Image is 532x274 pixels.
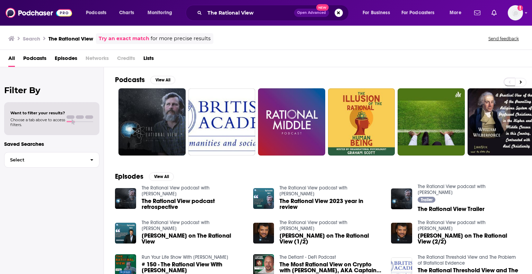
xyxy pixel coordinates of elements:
a: Show notifications dropdown [489,7,499,19]
h2: Filter By [4,85,99,95]
h3: Search [23,35,40,42]
h2: Episodes [115,172,143,181]
a: The Rational View podcast with Dr. Al Scott [418,220,486,231]
img: Dr. Neil deGrasse Tyson on The Rational View (2/2) [391,223,412,244]
button: View All [149,173,174,181]
a: Run Your Life Show With Andy Vasily [142,254,228,260]
a: # 150 - The Rational View With Dr. Al Scott [142,262,245,273]
img: Dr. Neil deGrasse Tyson on The Rational View [115,223,136,244]
button: Show profile menu [508,5,523,20]
span: For Podcasters [401,8,435,18]
a: Lists [143,53,154,67]
button: Select [4,152,99,168]
span: The Most Rational View on Crypto with [PERSON_NAME], AKA Captain Rational [280,262,383,273]
a: The Rational View Trailer [418,206,485,212]
a: The Rational View podcast with Dr. Al Scott [280,185,347,197]
span: Trailer [421,198,433,202]
span: For Business [363,8,390,18]
a: The Rational View podcast retrospective [142,198,245,210]
span: Podcasts [86,8,106,18]
a: Show notifications dropdown [471,7,483,19]
span: [PERSON_NAME] on The Rational View (2/2) [418,233,521,245]
span: Monitoring [148,8,172,18]
span: Open Advanced [297,11,326,15]
a: The Defiant - DeFi Podcast [280,254,336,260]
svg: Add a profile image [517,5,523,11]
p: Saved Searches [4,141,99,147]
a: All [8,53,15,67]
a: Podcasts [23,53,46,67]
button: open menu [397,7,445,18]
img: The Rational View 2023 year in review [253,188,274,209]
span: # 150 - The Rational View With [PERSON_NAME] [142,262,245,273]
h3: The Rational View [48,35,93,42]
a: Episodes [55,53,77,67]
span: Choose a tab above to access filters. [10,117,65,127]
a: The Rational View podcast with Dr. Al Scott [142,220,210,231]
span: Select [5,158,85,162]
img: The Rational View Trailer [391,188,412,210]
span: More [450,8,461,18]
a: PodcastsView All [115,76,175,84]
span: Charts [119,8,134,18]
div: Search podcasts, credits, & more... [192,5,355,21]
button: open menu [81,7,115,18]
a: The Rational View podcast with Dr. Al Scott [280,220,347,231]
button: open menu [143,7,181,18]
a: The Rational View podcast with Dr. Al Scott [418,184,486,195]
img: User Profile [508,5,523,20]
button: Send feedback [486,36,521,42]
span: for more precise results [151,35,211,43]
a: The Rational Threshold View and The Problem of Statistical Evidence [418,254,516,266]
span: Credits [117,53,135,67]
img: Podchaser - Follow, Share and Rate Podcasts [6,6,72,19]
a: The Rational View 2023 year in review [280,198,383,210]
span: Logged in as megcassidy [508,5,523,20]
a: Dr. Neil deGrasse Tyson on The Rational View (1/2) [280,233,383,245]
a: Try an exact match [99,35,149,43]
a: EpisodesView All [115,172,174,181]
button: View All [150,76,175,84]
img: Dr. Neil deGrasse Tyson on The Rational View (1/2) [253,223,274,244]
a: The Rational View podcast with Dr. Al Scott [142,185,210,197]
img: The Rational View podcast retrospective [115,188,136,209]
a: The Most Rational View on Crypto with Noah Seidman, AKA Captain Rational [280,262,383,273]
span: New [316,4,329,11]
a: Dr. Neil deGrasse Tyson on The Rational View (2/2) [418,233,521,245]
span: [PERSON_NAME] on The Rational View [142,233,245,245]
h2: Podcasts [115,76,145,84]
button: open menu [358,7,399,18]
button: Open AdvancedNew [294,9,329,17]
a: Dr. Neil deGrasse Tyson on The Rational View [142,233,245,245]
span: Want to filter your results? [10,111,65,115]
button: open menu [445,7,470,18]
span: [PERSON_NAME] on The Rational View (1/2) [280,233,383,245]
span: Networks [86,53,109,67]
input: Search podcasts, credits, & more... [205,7,294,18]
a: Charts [115,7,138,18]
